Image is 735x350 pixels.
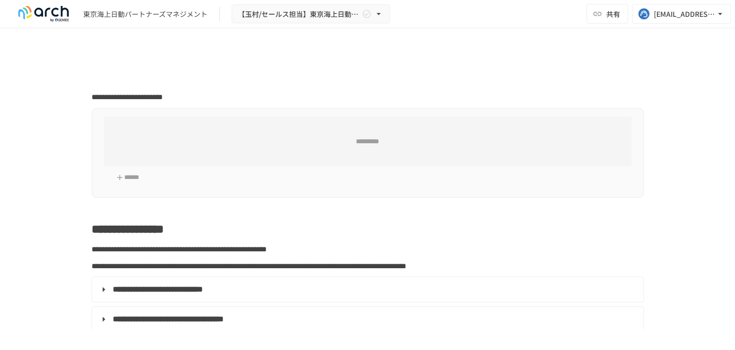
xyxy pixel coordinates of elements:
[654,8,715,20] div: [EMAIL_ADDRESS][DOMAIN_NAME]
[587,4,628,24] button: 共有
[232,4,390,24] button: 【玉村/セールス担当】東京海上日動パートナーズマネジメント株式会社様_初期設定サポート
[632,4,731,24] button: [EMAIL_ADDRESS][DOMAIN_NAME]
[12,6,75,22] img: logo-default@2x-9cf2c760.svg
[238,8,360,20] span: 【玉村/セールス担当】東京海上日動パートナーズマネジメント株式会社様_初期設定サポート
[83,9,207,19] div: 東京海上日動パートナーズマネジメント
[606,8,620,19] span: 共有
